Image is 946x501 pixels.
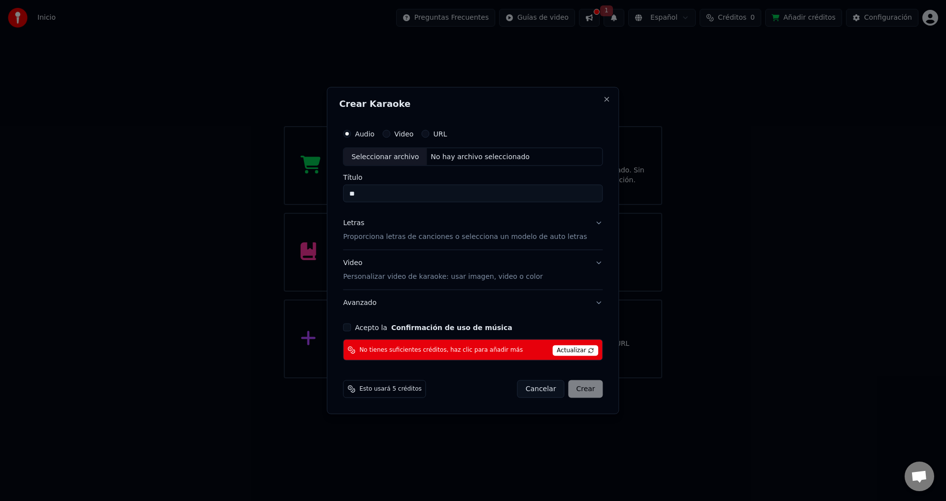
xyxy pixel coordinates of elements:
span: No tienes suficientes créditos, haz clic para añadir más [359,346,523,354]
label: URL [433,130,447,137]
button: Avanzado [343,290,603,316]
label: Acepto la [355,324,512,331]
div: Video [343,258,542,282]
label: Video [394,130,413,137]
div: Seleccionar archivo [343,148,427,166]
button: VideoPersonalizar video de karaoke: usar imagen, video o color [343,250,603,290]
div: Letras [343,218,364,228]
label: Audio [355,130,374,137]
button: LetrasProporciona letras de canciones o selecciona un modelo de auto letras [343,210,603,250]
span: Esto usará 5 créditos [359,385,421,393]
div: No hay archivo seleccionado [427,152,534,162]
span: Actualizar [552,345,599,356]
button: Cancelar [517,380,565,398]
p: Proporciona letras de canciones o selecciona un modelo de auto letras [343,232,587,242]
h2: Crear Karaoke [339,99,607,108]
label: Título [343,174,603,181]
p: Personalizar video de karaoke: usar imagen, video o color [343,272,542,282]
button: Acepto la [391,324,512,331]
